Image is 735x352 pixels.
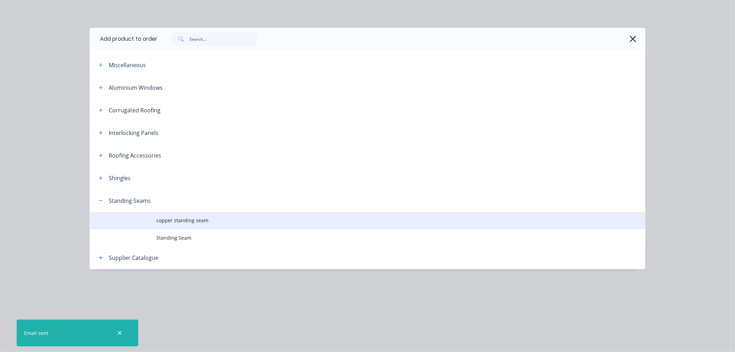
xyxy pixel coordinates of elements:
div: Standing Seams [109,197,151,205]
div: Aluminium Windows [109,83,163,92]
span: copper standing seam [156,217,547,224]
input: Search... [189,32,258,46]
div: Interlocking Panels [109,129,158,137]
div: Add product to order [90,28,157,50]
div: Roofing Accessories [109,151,161,160]
div: Corrugated Roofing [109,106,160,114]
span: Standing Seam [156,234,547,241]
div: Shingles [109,174,131,182]
div: Email sent [24,329,48,337]
div: Supplier Catalogue [109,254,158,262]
div: Miscellaneous [109,61,146,69]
